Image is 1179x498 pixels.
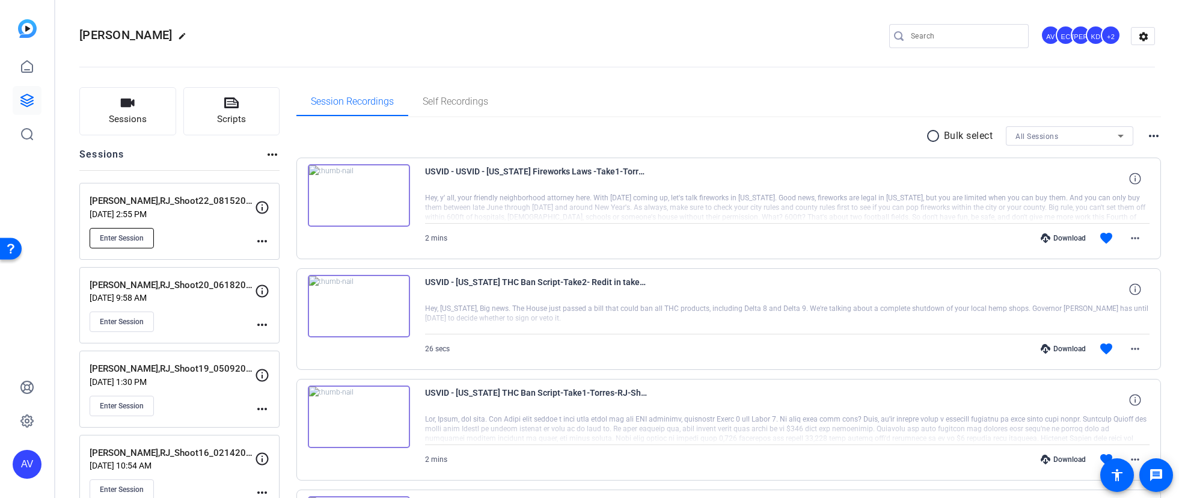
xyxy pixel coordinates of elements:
div: KD [1086,25,1106,45]
mat-icon: message [1149,468,1163,482]
mat-icon: favorite [1099,231,1113,245]
mat-icon: more_horiz [255,318,269,332]
mat-icon: edit [178,32,192,46]
img: thumb-nail [308,386,410,448]
span: Self Recordings [423,97,488,106]
input: Search [911,29,1019,43]
span: USVID - [US_STATE] THC Ban Script-Take2- Redit in take1-Torres-RJ-Shoot20-06182025-2025-06-18-13-... [425,275,648,304]
h2: Sessions [79,147,124,170]
p: [PERSON_NAME],RJ_Shoot22_08152025 [90,194,255,208]
div: AV [1041,25,1061,45]
p: [PERSON_NAME],RJ_Shoot16_02142025 [90,446,255,460]
mat-icon: radio_button_unchecked [926,129,944,143]
p: [DATE] 9:58 AM [90,293,255,303]
mat-icon: more_horiz [1128,342,1142,356]
span: Sessions [109,112,147,126]
p: [DATE] 1:30 PM [90,377,255,387]
mat-icon: more_horiz [1147,129,1161,143]
span: Enter Session [100,485,144,494]
button: Enter Session [90,228,154,248]
div: Download [1035,344,1092,354]
p: [PERSON_NAME],RJ_Shoot19_05092025 [90,362,255,376]
button: Enter Session [90,312,154,332]
mat-icon: favorite [1099,342,1113,356]
span: All Sessions [1015,132,1058,141]
span: USVID - USVID - [US_STATE] Fireworks Laws -Take1-Torres-RJ-Shoot20-06182025-2025-06-18-14-00-07-6... [425,164,648,193]
img: thumb-nail [308,164,410,227]
button: Sessions [79,87,176,135]
mat-icon: more_horiz [255,234,269,248]
div: Download [1035,233,1092,243]
img: thumb-nail [308,275,410,337]
mat-icon: settings [1132,28,1156,46]
button: Scripts [183,87,280,135]
div: Download [1035,455,1092,464]
div: EC [1056,25,1076,45]
span: [PERSON_NAME] [79,28,172,42]
mat-icon: more_horiz [1128,452,1142,467]
div: AV [13,450,41,479]
div: [PERSON_NAME] [1071,25,1091,45]
mat-icon: more_horiz [265,147,280,162]
span: Enter Session [100,317,144,327]
span: Scripts [217,112,246,126]
p: [PERSON_NAME],RJ_Shoot20_06182025 [90,278,255,292]
ngx-avatar: Abby Veloz [1041,25,1062,46]
mat-icon: more_horiz [255,402,269,416]
mat-icon: more_horiz [1128,231,1142,245]
ngx-avatar: Julie Anne Ines [1071,25,1092,46]
ngx-avatar: Krystal Delgadillo [1086,25,1107,46]
p: Bulk select [944,129,993,143]
button: Enter Session [90,396,154,416]
span: 2 mins [425,455,447,464]
mat-icon: favorite [1099,452,1113,467]
span: 26 secs [425,345,450,353]
mat-icon: accessibility [1110,468,1124,482]
span: Session Recordings [311,97,394,106]
ngx-avatar: Erika Centeno [1056,25,1077,46]
span: USVID - [US_STATE] THC Ban Script-Take1-Torres-RJ-Shoot20-06182025-2025-06-18-13-47-01-114-0 [425,386,648,414]
p: [DATE] 2:55 PM [90,209,255,219]
span: Enter Session [100,401,144,411]
img: blue-gradient.svg [18,19,37,38]
p: [DATE] 10:54 AM [90,461,255,470]
div: +2 [1101,25,1121,45]
span: 2 mins [425,234,447,242]
span: Enter Session [100,233,144,243]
